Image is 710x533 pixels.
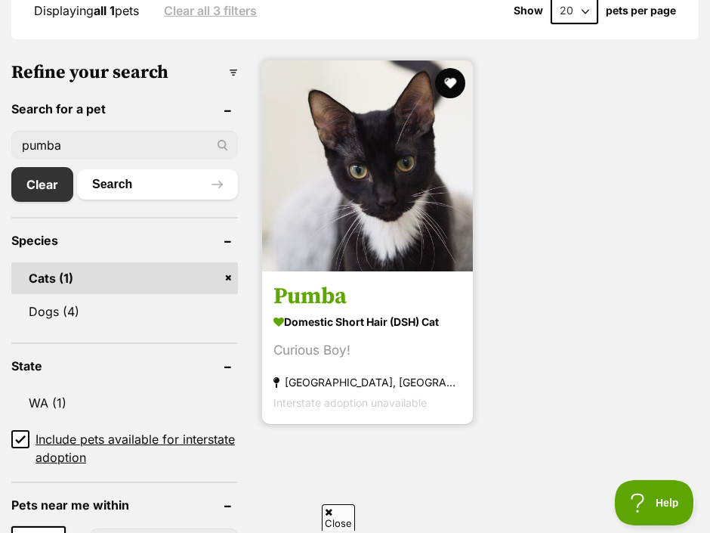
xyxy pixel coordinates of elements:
[11,498,238,512] header: Pets near me within
[514,5,543,17] span: Show
[11,234,238,247] header: Species
[435,68,465,98] button: favourite
[11,131,238,160] input: Toby
[11,167,73,202] a: Clear
[273,282,461,311] h3: Pumba
[273,340,461,361] div: Curious Boy!
[11,102,238,116] header: Search for a pet
[11,387,238,419] a: WA (1)
[273,311,461,333] strong: Domestic Short Hair (DSH) Cat
[11,262,238,294] a: Cats (1)
[35,430,238,466] span: Include pets available for interstate adoption
[11,62,238,83] h3: Refine your search
[273,396,427,409] span: Interstate adoption unavailable
[606,5,676,17] label: pets per page
[94,3,115,18] strong: all 1
[322,504,355,531] span: Close
[262,60,473,271] img: Pumba - Domestic Short Hair (DSH) Cat
[11,430,238,466] a: Include pets available for interstate adoption
[615,480,695,525] iframe: Help Scout Beacon - Open
[11,296,238,327] a: Dogs (4)
[34,3,139,18] span: Displaying pets
[273,372,461,392] strong: [GEOGRAPHIC_DATA], [GEOGRAPHIC_DATA]
[262,271,473,424] a: Pumba Domestic Short Hair (DSH) Cat Curious Boy! [GEOGRAPHIC_DATA], [GEOGRAPHIC_DATA] Interstate ...
[164,4,257,17] a: Clear all 3 filters
[77,169,238,200] button: Search
[11,359,238,373] header: State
